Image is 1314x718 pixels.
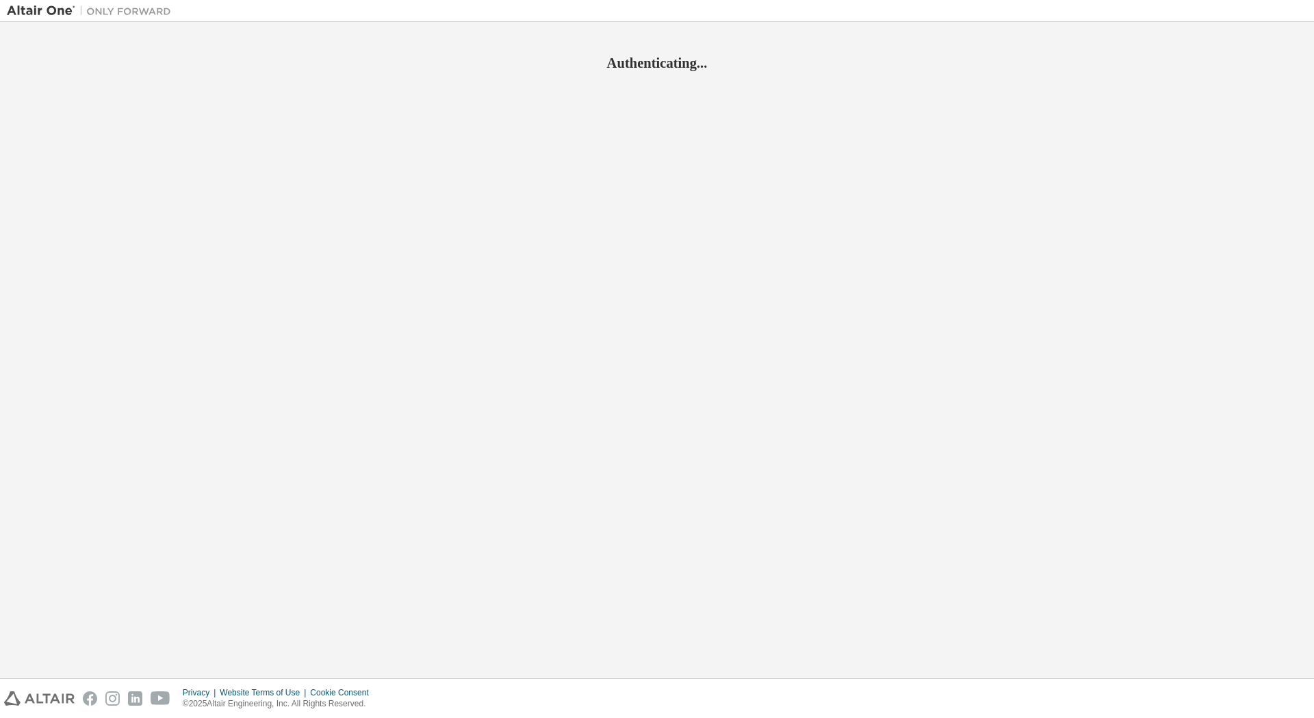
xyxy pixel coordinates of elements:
img: altair_logo.svg [4,691,75,706]
img: instagram.svg [105,691,120,706]
img: Altair One [7,4,178,18]
img: linkedin.svg [128,691,142,706]
img: youtube.svg [151,691,170,706]
img: facebook.svg [83,691,97,706]
div: Cookie Consent [310,687,376,698]
p: © 2025 Altair Engineering, Inc. All Rights Reserved. [183,698,377,710]
div: Privacy [183,687,220,698]
div: Website Terms of Use [220,687,310,698]
h2: Authenticating... [7,54,1307,72]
